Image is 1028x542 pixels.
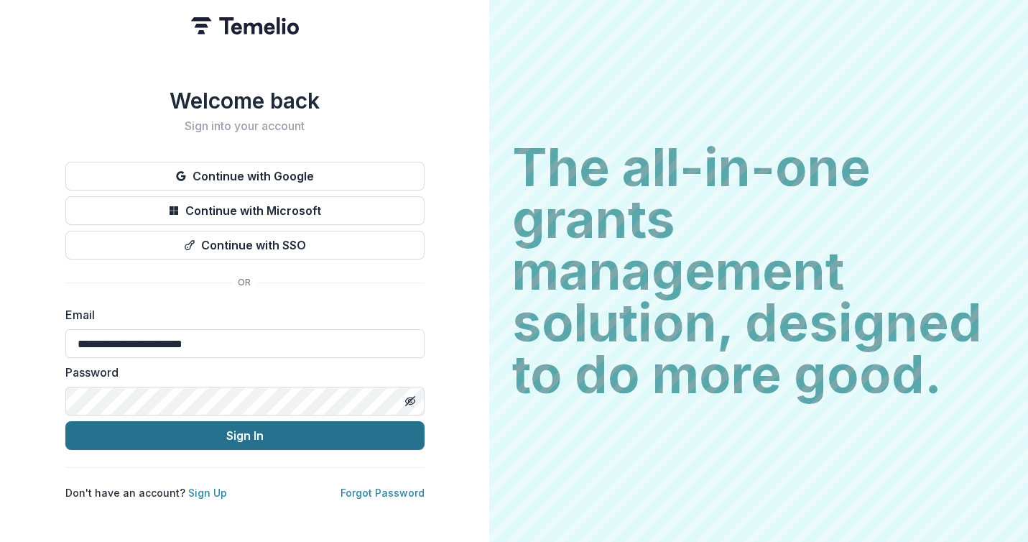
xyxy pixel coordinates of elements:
button: Toggle password visibility [399,390,422,413]
button: Continue with SSO [65,231,425,259]
button: Continue with Google [65,162,425,190]
label: Password [65,364,416,381]
a: Forgot Password [341,487,425,499]
a: Sign Up [188,487,227,499]
h1: Welcome back [65,88,425,114]
button: Sign In [65,421,425,450]
button: Continue with Microsoft [65,196,425,225]
h2: Sign into your account [65,119,425,133]
p: Don't have an account? [65,485,227,500]
label: Email [65,306,416,323]
img: Temelio [191,17,299,35]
